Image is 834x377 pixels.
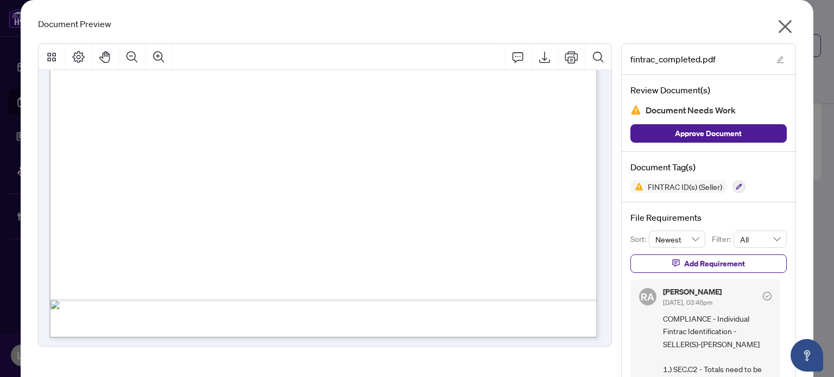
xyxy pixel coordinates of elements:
[641,289,654,304] span: RA
[630,254,787,273] button: Add Requirement
[630,124,787,143] button: Approve Document
[630,180,643,193] img: Status Icon
[763,292,772,301] span: check-circle
[630,53,716,66] span: fintrac_completed.pdf
[643,183,726,190] span: FINTRAC ID(s) (Seller)
[630,161,787,174] h4: Document Tag(s)
[630,105,641,116] img: Document Status
[712,233,734,245] p: Filter:
[663,288,722,296] h5: [PERSON_NAME]
[663,298,712,306] span: [DATE], 03:46pm
[630,84,787,97] h4: Review Document(s)
[776,56,784,63] span: edit
[630,211,787,224] h4: File Requirements
[791,339,823,372] button: Open asap
[684,255,745,272] span: Add Requirement
[646,103,736,118] span: Document Needs Work
[740,231,780,247] span: All
[675,125,742,142] span: Approve Document
[655,231,699,247] span: Newest
[776,18,794,35] span: close
[38,17,795,30] div: Document Preview
[630,233,649,245] p: Sort:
